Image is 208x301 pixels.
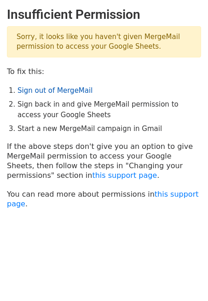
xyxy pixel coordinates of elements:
[92,171,157,180] a: this support page
[17,99,201,120] li: Sign back in and give MergeMail permission to access your Google Sheets
[17,86,92,95] a: Sign out of MergeMail
[7,189,201,209] p: You can read more about permissions in .
[17,124,201,134] li: Start a new MergeMail campaign in Gmail
[7,142,201,180] p: If the above steps don't give you an option to give MergeMail permission to access your Google Sh...
[162,257,208,301] iframe: Chat Widget
[7,190,199,208] a: this support page
[7,7,201,23] h2: Insufficient Permission
[7,26,201,57] p: Sorry, it looks like you haven't given MergeMail permission to access your Google Sheets.
[7,67,201,76] p: To fix this:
